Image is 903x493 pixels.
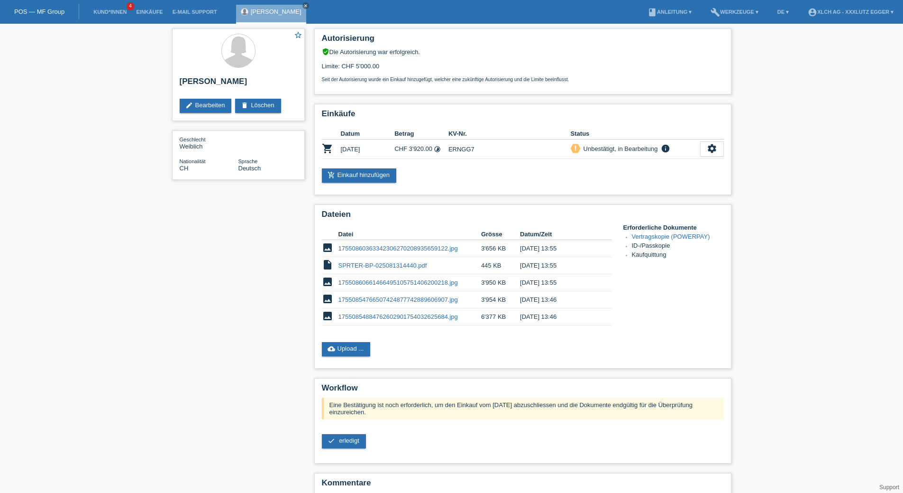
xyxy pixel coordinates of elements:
[572,145,579,151] i: priority_high
[660,144,671,153] i: info
[773,9,794,15] a: DE ▾
[322,398,724,419] div: Eine Bestätigung ist noch erforderlich, um den Einkauf vom [DATE] abzuschliessen und die Dokument...
[338,262,427,269] a: SPRTER-BP-025081314440.pdf
[338,279,458,286] a: 17550860661466495105751406200218.jpg
[322,210,724,224] h2: Dateien
[322,109,724,123] h2: Einkäufe
[623,224,724,231] h4: Erforderliche Dokumente
[643,9,696,15] a: bookAnleitung ▾
[448,128,571,140] th: KV-Nr.
[127,2,134,10] span: 4
[322,168,397,183] a: add_shopping_cartEinkauf hinzufügen
[328,437,335,445] i: check
[303,3,308,8] i: close
[803,9,898,15] a: account_circleXLCH AG - XXXLutz Egger ▾
[328,345,335,353] i: cloud_upload
[322,48,329,56] i: verified_user
[481,274,520,291] td: 3'950 KB
[180,136,238,150] div: Weiblich
[341,140,395,159] td: [DATE]
[339,437,359,444] span: erledigt
[808,8,817,17] i: account_circle
[338,313,458,320] a: 17550854884762602901754032625684.jpg
[481,240,520,257] td: 3'656 KB
[322,242,333,253] i: image
[520,229,598,240] th: Datum/Zeit
[185,102,193,109] i: edit
[180,99,232,113] a: editBearbeiten
[322,310,333,322] i: image
[481,308,520,326] td: 6'377 KB
[168,9,222,15] a: E-Mail Support
[238,165,261,172] span: Deutsch
[180,77,297,91] h2: [PERSON_NAME]
[394,128,448,140] th: Betrag
[632,233,710,240] a: Vertragskopie (POWERPAY)
[481,257,520,274] td: 445 KB
[394,140,448,159] td: CHF 3'920.00
[520,308,598,326] td: [DATE] 13:46
[648,8,657,17] i: book
[632,242,724,251] li: ID-/Passkopie
[322,383,724,398] h2: Workflow
[131,9,167,15] a: Einkäufe
[481,291,520,308] td: 3'954 KB
[571,128,700,140] th: Status
[520,291,598,308] td: [DATE] 13:46
[322,56,724,82] div: Limite: CHF 5'000.00
[180,165,189,172] span: Schweiz
[322,276,333,288] i: image
[180,158,206,164] span: Nationalität
[328,171,335,179] i: add_shopping_cart
[322,342,371,356] a: cloud_uploadUpload ...
[341,128,395,140] th: Datum
[632,251,724,260] li: Kaufquittung
[879,484,899,491] a: Support
[520,240,598,257] td: [DATE] 13:55
[235,99,281,113] a: deleteLöschen
[294,31,302,41] a: star_border
[338,245,458,252] a: 17550860363342306270208935659122.jpg
[238,158,258,164] span: Sprache
[14,8,64,15] a: POS — MF Group
[322,143,333,154] i: POSP00026067
[180,137,206,142] span: Geschlecht
[520,274,598,291] td: [DATE] 13:55
[322,34,724,48] h2: Autorisierung
[322,259,333,270] i: insert_drive_file
[338,296,458,303] a: 17550854766507424877742889606907.jpg
[89,9,131,15] a: Kund*innen
[322,77,724,82] p: Seit der Autorisierung wurde ein Einkauf hinzugefügt, welcher eine zukünftige Autorisierung und d...
[322,48,724,56] div: Die Autorisierung war erfolgreich.
[434,146,441,153] i: 24 Raten
[322,478,724,493] h2: Kommentare
[520,257,598,274] td: [DATE] 13:55
[241,102,248,109] i: delete
[338,229,481,240] th: Datei
[294,31,302,39] i: star_border
[322,434,366,448] a: check erledigt
[251,8,301,15] a: [PERSON_NAME]
[322,293,333,305] i: image
[707,143,717,154] i: settings
[302,2,309,9] a: close
[581,144,658,154] div: Unbestätigt, in Bearbeitung
[481,229,520,240] th: Grösse
[448,140,571,159] td: ERNGG7
[711,8,720,17] i: build
[706,9,763,15] a: buildWerkzeuge ▾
